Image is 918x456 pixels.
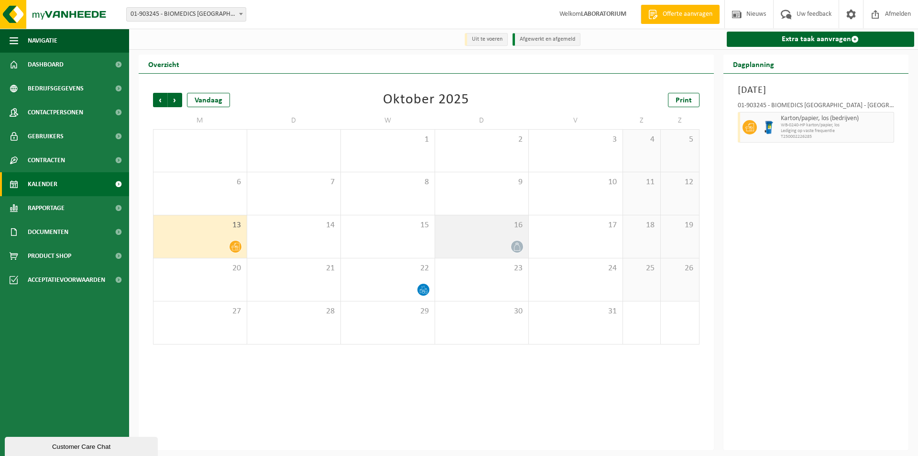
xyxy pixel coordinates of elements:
span: Contactpersonen [28,100,83,124]
span: 16 [440,220,524,231]
a: Offerte aanvragen [641,5,720,24]
span: 9 [440,177,524,188]
span: Bedrijfsgegevens [28,77,84,100]
li: Afgewerkt en afgemeld [513,33,580,46]
h2: Overzicht [139,55,189,73]
td: Z [661,112,699,129]
span: 1 [346,134,430,145]
span: 15 [346,220,430,231]
img: WB-0240-HPE-BE-01 [762,120,776,134]
div: Vandaag [187,93,230,107]
span: 28 [252,306,336,317]
span: 10 [534,177,618,188]
a: Print [668,93,699,107]
span: Product Shop [28,244,71,268]
div: Oktober 2025 [383,93,469,107]
span: 27 [158,306,242,317]
span: Print [676,97,692,104]
span: 19 [666,220,694,231]
span: 13 [158,220,242,231]
span: 25 [628,263,656,274]
span: Dashboard [28,53,64,77]
span: 01-903245 - BIOMEDICS NV - GELUWE [127,8,246,21]
li: Uit te voeren [465,33,508,46]
span: Documenten [28,220,68,244]
span: 3 [534,134,618,145]
td: Z [623,112,661,129]
span: 26 [666,263,694,274]
span: 17 [534,220,618,231]
span: Volgende [168,93,182,107]
td: D [247,112,341,129]
span: 5 [666,134,694,145]
span: 7 [252,177,336,188]
span: 30 [440,306,524,317]
span: Karton/papier, los (bedrijven) [781,115,892,122]
span: 31 [534,306,618,317]
span: Gebruikers [28,124,64,148]
strong: LABORATORIUM [581,11,626,18]
span: Rapportage [28,196,65,220]
span: 24 [534,263,618,274]
span: WB-0240-HP karton/papier, los [781,122,892,128]
span: 4 [628,134,656,145]
span: 12 [666,177,694,188]
span: 14 [252,220,336,231]
span: 2 [440,134,524,145]
h2: Dagplanning [723,55,784,73]
span: Acceptatievoorwaarden [28,268,105,292]
div: 01-903245 - BIOMEDICS [GEOGRAPHIC_DATA] - [GEOGRAPHIC_DATA] [738,102,895,112]
span: 11 [628,177,656,188]
a: Extra taak aanvragen [727,32,915,47]
td: M [153,112,247,129]
span: Lediging op vaste frequentie [781,128,892,134]
span: 6 [158,177,242,188]
h3: [DATE] [738,83,895,98]
td: W [341,112,435,129]
td: V [529,112,623,129]
span: 21 [252,263,336,274]
span: 23 [440,263,524,274]
span: Navigatie [28,29,57,53]
iframe: chat widget [5,435,160,456]
span: 20 [158,263,242,274]
span: 18 [628,220,656,231]
span: 8 [346,177,430,188]
span: 29 [346,306,430,317]
span: Kalender [28,172,57,196]
span: 01-903245 - BIOMEDICS NV - GELUWE [126,7,246,22]
span: T250002226285 [781,134,892,140]
td: D [435,112,529,129]
span: Vorige [153,93,167,107]
span: Offerte aanvragen [660,10,715,19]
span: 22 [346,263,430,274]
span: Contracten [28,148,65,172]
